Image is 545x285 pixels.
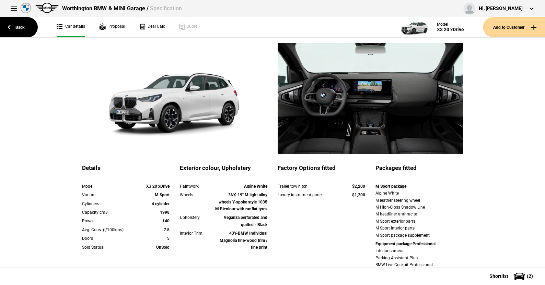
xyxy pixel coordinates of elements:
[375,241,436,246] strong: Equipment package Professional
[489,274,508,278] span: Shortlist
[437,27,464,33] div: X3 20 xDrive
[62,5,182,12] div: Worthington BMW & MINI Garage /
[21,3,31,13] img: bmw.png
[82,235,135,242] div: Doors
[352,193,365,197] strong: $1,200
[437,22,464,27] div: Model
[82,183,135,190] div: Model
[180,164,267,176] div: Exterior colour, Upholstery
[479,5,523,12] div: Hi, [PERSON_NAME]
[278,191,339,198] div: Luxury instrument panel
[167,236,170,241] strong: 5
[375,190,463,239] div: Alpine White M leather steering wheel M High-Gloss Shadow Line M headliner anthracite M Sport ext...
[155,193,170,197] strong: M Sport
[352,184,365,189] strong: $2,200
[375,164,463,176] div: Packages fitted
[220,231,267,250] strong: 43Y-BMW Individual Magnolia fine-wood trim / fine print
[180,214,215,221] div: Upholstery
[82,200,135,207] div: Cylinders
[82,164,170,176] div: Details
[35,3,59,13] img: mini.png
[375,247,463,268] div: Interior camera Parking Assistant Plus BMW Live Cockpit Professional
[150,5,182,12] span: Specification
[82,218,135,224] div: Power
[375,184,406,189] strong: M Sport package
[278,164,365,176] div: Factory Options fitted
[139,17,165,37] a: Deal Calc
[160,210,170,215] strong: 1998
[224,215,267,227] strong: Veganza perforated and quilted - Black
[99,17,125,37] a: Proposal
[57,17,85,37] a: Car details
[483,17,545,37] button: Add to Customer
[82,209,135,216] div: Capacity cm3
[244,184,267,189] strong: Alpine White
[152,201,170,206] strong: 4 cylinder
[180,183,215,190] div: Paintwork
[180,191,215,198] div: Wheels
[527,274,533,278] span: ( 2 )
[156,245,170,250] strong: UnSold
[82,226,135,233] div: Avg. Cons. (l/100kms)
[82,191,135,198] div: Variant
[164,227,170,232] strong: 7.5
[82,244,135,251] div: Sold Status
[180,230,215,237] div: Interior Trim
[479,268,545,285] button: Shortlist(2)
[278,183,339,190] div: Trailer tow hitch
[215,193,267,211] strong: 3NX-19" M light alloy wheels Y-spoke style 1035 M Bicolour with runflat tyres
[146,184,170,189] strong: X3 20 xDrive
[162,219,170,223] strong: 140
